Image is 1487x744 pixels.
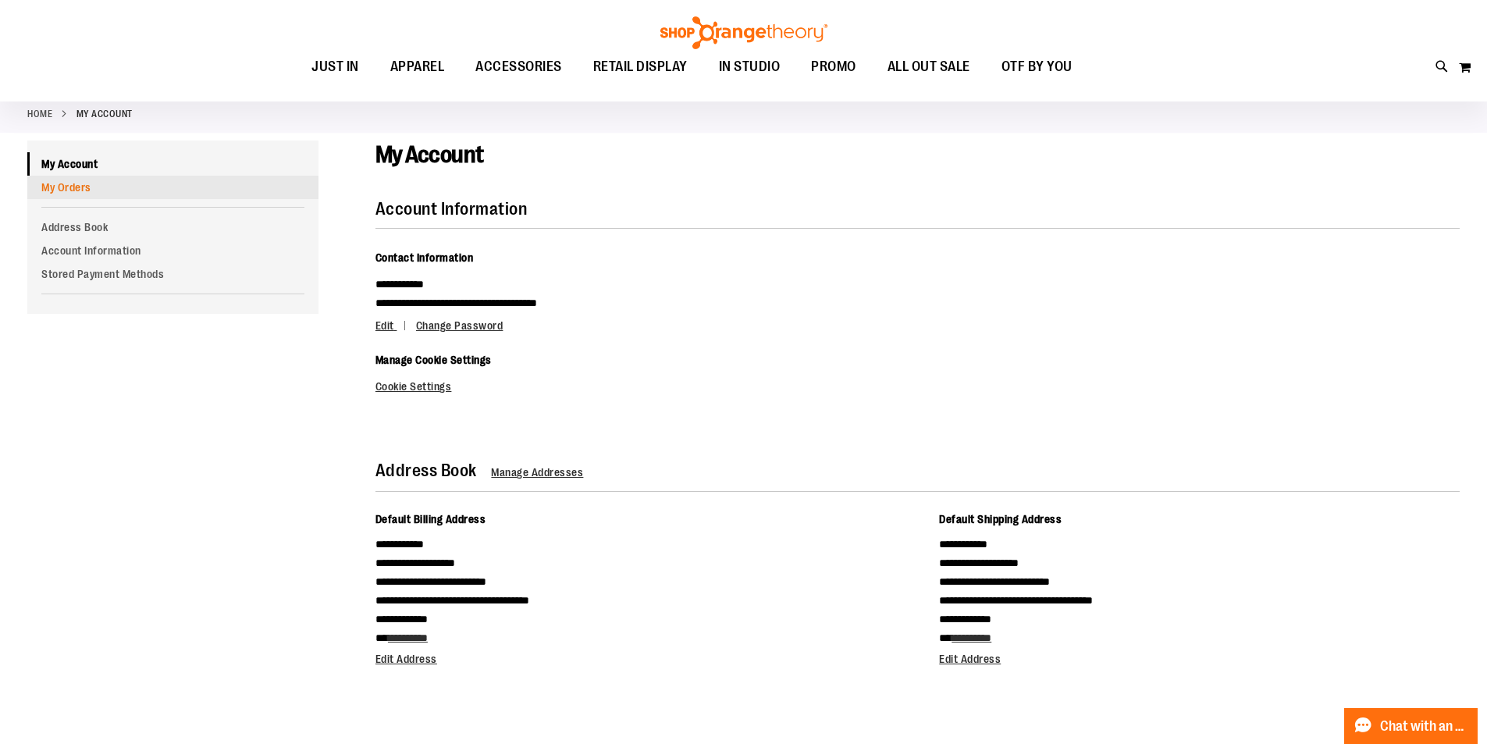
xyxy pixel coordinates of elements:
[475,49,562,84] span: ACCESSORIES
[27,152,318,176] a: My Account
[888,49,970,84] span: ALL OUT SALE
[311,49,359,84] span: JUST IN
[939,653,1001,665] a: Edit Address
[939,513,1062,525] span: Default Shipping Address
[27,215,318,239] a: Address Book
[76,107,133,121] strong: My Account
[375,653,437,665] a: Edit Address
[375,141,484,168] span: My Account
[375,319,394,332] span: Edit
[375,380,452,393] a: Cookie Settings
[375,319,414,332] a: Edit
[491,466,583,479] a: Manage Addresses
[1380,719,1468,734] span: Chat with an Expert
[375,354,492,366] span: Manage Cookie Settings
[416,319,503,332] a: Change Password
[658,16,830,49] img: Shop Orangetheory
[1001,49,1073,84] span: OTF BY YOU
[593,49,688,84] span: RETAIL DISPLAY
[27,239,318,262] a: Account Information
[27,107,52,121] a: Home
[375,199,528,219] strong: Account Information
[1344,708,1478,744] button: Chat with an Expert
[390,49,445,84] span: APPAREL
[719,49,781,84] span: IN STUDIO
[27,262,318,286] a: Stored Payment Methods
[811,49,856,84] span: PROMO
[375,513,486,525] span: Default Billing Address
[375,461,477,480] strong: Address Book
[27,176,318,199] a: My Orders
[375,251,474,264] span: Contact Information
